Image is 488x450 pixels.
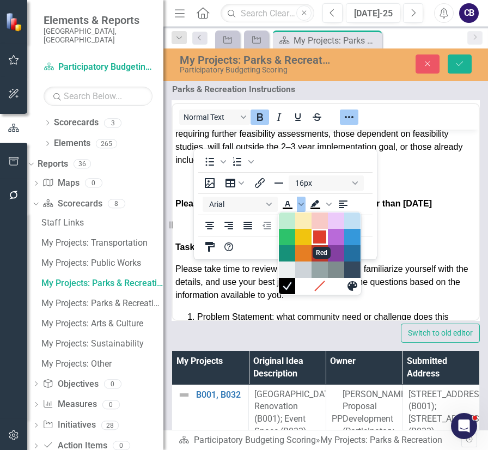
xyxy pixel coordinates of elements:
[332,413,343,425] div: PP
[346,3,400,23] button: [DATE]-25
[228,154,255,169] div: Numbered list
[41,299,163,308] div: My Projects: Parks & Recreation Spanish
[25,183,276,205] span: Problem Statement: what community need or challenge does this project address? (no scoring) - 1 s...
[328,245,344,262] div: Dark Purple
[328,262,344,278] div: Dark Gray
[312,212,328,229] div: Light Red
[41,258,163,268] div: My Projects: Public Works
[39,234,163,252] a: My Projects: Transportation
[209,200,263,209] span: Arial
[295,229,312,245] div: Yellow
[251,175,269,191] button: Insert/edit link
[196,390,243,400] a: B001, B032
[172,84,295,94] h3: Parks & Recreation Instructions
[104,379,121,388] div: 0
[42,419,95,431] a: Initiatives
[39,295,163,312] a: My Projects: Parks & Recreation Spanish
[44,61,152,74] a: Participatory Budgeting Scoring
[41,319,163,329] div: My Projects: Arts & Culture
[451,413,477,439] iframe: Intercom live chat
[101,421,119,430] div: 28
[41,339,163,349] div: My Projects: Sustainability
[295,278,312,294] div: White
[295,179,349,187] span: 16px
[200,239,219,254] button: CSS Editor
[344,212,361,229] div: Light Blue
[74,160,91,169] div: 36
[340,110,358,125] button: Reveal or hide additional toolbar items
[320,435,442,445] div: My Projects: Parks & Recreation
[312,245,328,262] div: Dark Red
[344,229,361,245] div: Blue
[42,177,79,190] a: Maps
[334,197,352,212] button: Align left
[39,254,163,272] a: My Projects: Public Works
[306,197,333,212] div: Background color Black
[344,278,361,294] button: Custom color
[219,218,238,233] button: Align right
[251,110,269,125] button: Bold
[279,229,295,245] div: Green
[277,218,295,233] button: Increase indent
[279,212,295,229] div: Light Green
[44,27,152,45] small: [GEOGRAPHIC_DATA], [GEOGRAPHIC_DATA]
[42,378,98,391] a: Objectives
[459,3,479,23] button: CB
[221,4,314,23] input: Search ClearPoint...
[200,175,219,191] button: Insert image
[41,278,163,288] div: My Projects: Parks & Recreation
[254,389,337,437] span: [GEOGRAPHIC_DATA] Renovation (B001); Event Space (B032)
[203,197,278,212] button: Font Arial
[39,355,163,373] a: My Projects: Other
[54,137,90,150] a: Elements
[289,110,307,125] button: Underline
[41,359,163,369] div: My Projects: Other
[295,245,312,262] div: Orange
[96,139,117,148] div: 265
[180,66,331,74] div: Participatory Budgeting Scoring
[270,175,288,191] button: Horizontal line
[295,212,312,229] div: Light Yellow
[294,34,379,47] div: My Projects: Parks & Recreation
[328,212,344,229] div: Light Purple
[39,275,163,292] a: My Projects: Parks & Recreation
[41,218,163,228] div: Staff Links
[42,198,102,210] a: Scorecards
[179,434,461,447] div: »
[279,262,295,278] div: Light Gray
[408,389,487,437] span: [STREET_ADDRESS] (B001); [STREET_ADDRESS] (B032)
[102,400,120,409] div: 0
[289,175,364,191] button: Font size 16px
[308,110,326,125] button: Strikethrough
[200,218,219,233] button: Align center
[344,262,361,278] div: Navy Blue
[219,239,238,254] button: Help
[312,278,328,294] div: Remove color
[401,324,480,343] button: Switch to old editor
[108,199,125,208] div: 8
[173,130,479,320] iframe: Rich Text Area
[180,54,331,66] div: My Projects: Parks & Recreation
[194,435,316,445] a: Participatory Budgeting Scoring
[39,315,163,332] a: My Projects: Arts & Culture
[313,230,326,244] div: Red
[200,154,228,169] div: Bullet list
[312,262,328,278] div: Gray
[41,238,163,248] div: My Projects: Transportation
[179,110,250,125] button: Block Normal Text
[279,245,295,262] div: Dark Turquoise
[85,179,102,188] div: 0
[239,218,257,233] button: Justify
[344,245,361,262] div: Dark Blue
[178,388,191,402] img: Not Defined
[5,13,25,32] img: ClearPoint Strategy
[278,197,306,212] div: Text color Black
[270,110,288,125] button: Italic
[38,158,68,171] a: Reports
[42,398,96,411] a: Measures
[39,214,163,232] a: Staff Links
